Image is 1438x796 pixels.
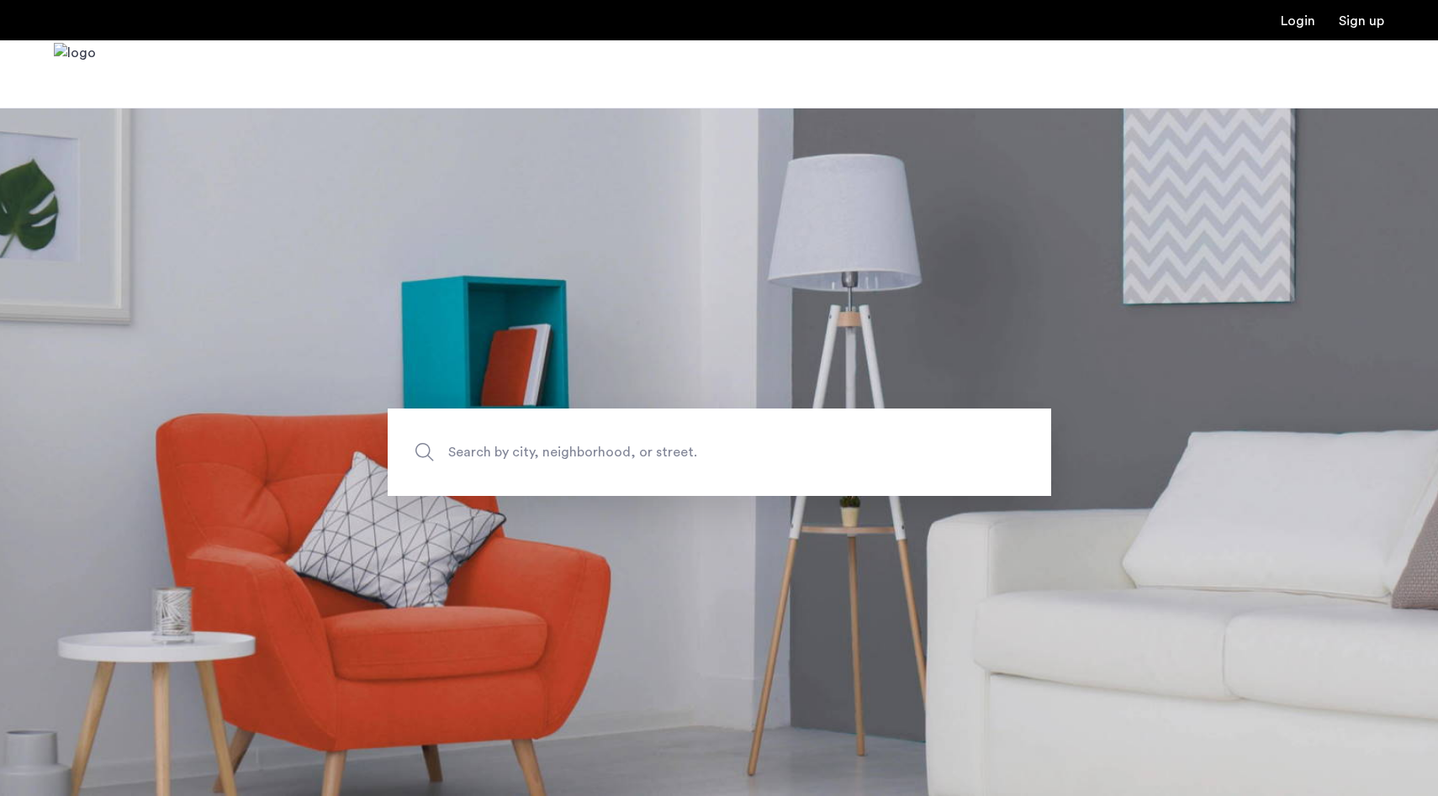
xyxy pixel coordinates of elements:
a: Login [1281,14,1315,28]
img: logo [54,43,96,106]
span: Search by city, neighborhood, or street. [448,440,912,463]
a: Registration [1339,14,1384,28]
input: Apartment Search [388,409,1051,496]
a: Cazamio Logo [54,43,96,106]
